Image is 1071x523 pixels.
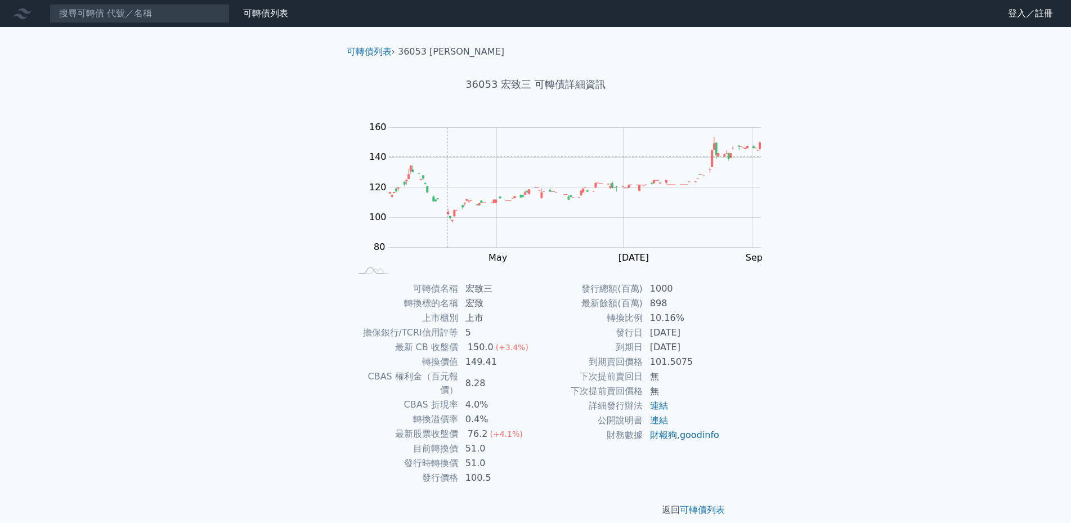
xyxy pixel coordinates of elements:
tspan: 160 [369,122,387,132]
tspan: [DATE] [619,252,649,263]
tspan: 140 [369,151,387,162]
td: 0.4% [459,412,536,427]
td: 財務數據 [536,428,643,442]
td: 149.41 [459,355,536,369]
li: › [347,45,395,59]
a: 登入／註冊 [999,5,1062,23]
td: 詳細發行辦法 [536,399,643,413]
td: 轉換溢價率 [351,412,459,427]
tspan: 80 [374,242,385,252]
td: 8.28 [459,369,536,397]
a: 連結 [650,400,668,411]
a: goodinfo [680,430,719,440]
p: 返回 [338,503,734,517]
td: 到期日 [536,340,643,355]
tspan: May [489,252,507,263]
td: 公開說明書 [536,413,643,428]
td: 51.0 [459,456,536,471]
td: CBAS 折現率 [351,397,459,412]
td: 可轉債名稱 [351,281,459,296]
tspan: 120 [369,182,387,193]
td: , [643,428,720,442]
td: 轉換價值 [351,355,459,369]
td: 轉換標的名稱 [351,296,459,311]
td: 宏致 [459,296,536,311]
tspan: 100 [369,212,387,222]
td: 898 [643,296,720,311]
td: 下次提前賣回價格 [536,384,643,399]
a: 財報狗 [650,430,677,440]
td: 下次提前賣回日 [536,369,643,384]
g: Chart [364,122,778,285]
div: 76.2 [465,427,490,441]
td: 10.16% [643,311,720,325]
span: (+3.4%) [496,343,528,352]
h1: 36053 宏致三 可轉債詳細資訊 [338,77,734,92]
td: 目前轉換價 [351,441,459,456]
td: 51.0 [459,441,536,456]
td: 最新 CB 收盤價 [351,340,459,355]
td: 無 [643,384,720,399]
a: 可轉債列表 [347,46,392,57]
td: 發行價格 [351,471,459,485]
td: 宏致三 [459,281,536,296]
td: 最新餘額(百萬) [536,296,643,311]
td: 擔保銀行/TCRI信用評等 [351,325,459,340]
input: 搜尋可轉債 代號／名稱 [50,4,230,23]
td: 5 [459,325,536,340]
td: 無 [643,369,720,384]
a: 可轉債列表 [680,504,725,515]
td: [DATE] [643,325,720,340]
td: 到期賣回價格 [536,355,643,369]
td: 發行時轉換價 [351,456,459,471]
td: 轉換比例 [536,311,643,325]
td: 1000 [643,281,720,296]
li: 36053 [PERSON_NAME] [398,45,504,59]
span: (+4.1%) [490,430,522,439]
td: 發行日 [536,325,643,340]
td: 發行總額(百萬) [536,281,643,296]
td: 100.5 [459,471,536,485]
a: 可轉債列表 [243,8,288,19]
td: 上市櫃別 [351,311,459,325]
div: 150.0 [465,341,496,354]
a: 連結 [650,415,668,426]
td: 4.0% [459,397,536,412]
td: CBAS 權利金（百元報價） [351,369,459,397]
td: 最新股票收盤價 [351,427,459,441]
td: 101.5075 [643,355,720,369]
tspan: Sep [746,252,763,263]
td: 上市 [459,311,536,325]
td: [DATE] [643,340,720,355]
